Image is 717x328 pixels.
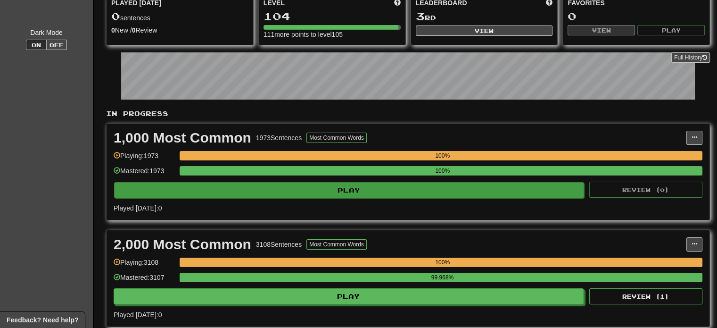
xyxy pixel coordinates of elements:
div: 1973 Sentences [256,133,302,143]
button: Play [114,182,584,198]
button: Off [46,40,67,50]
div: 1,000 Most Common [114,131,251,145]
span: Played [DATE]: 0 [114,311,162,319]
strong: 0 [132,26,136,34]
div: 104 [264,10,401,22]
div: Playing: 1973 [114,151,175,167]
button: Most Common Words [306,239,367,250]
div: Playing: 3108 [114,258,175,273]
strong: 0 [111,26,115,34]
a: Full History [671,52,710,63]
div: 100% [182,151,702,160]
div: sentences [111,10,248,23]
button: Review (1) [589,288,702,304]
button: Review (0) [589,182,702,198]
button: Play [114,288,584,304]
div: 100% [182,166,702,176]
span: Played [DATE]: 0 [114,204,162,212]
div: 3108 Sentences [256,240,302,249]
div: 99.968% [182,273,702,282]
div: 2,000 Most Common [114,237,251,252]
button: Play [637,25,705,35]
p: In Progress [106,109,710,118]
div: 111 more points to level 105 [264,30,401,39]
span: 3 [416,9,425,23]
div: 100% [182,258,702,267]
div: Mastered: 1973 [114,166,175,182]
span: Open feedback widget [7,315,78,325]
div: 0 [568,10,705,22]
div: Mastered: 3107 [114,273,175,288]
div: Dark Mode [7,28,86,37]
span: 0 [111,9,120,23]
button: View [568,25,635,35]
button: On [26,40,47,50]
div: rd [416,10,553,23]
button: Most Common Words [306,133,367,143]
div: New / Review [111,25,248,35]
button: View [416,25,553,36]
